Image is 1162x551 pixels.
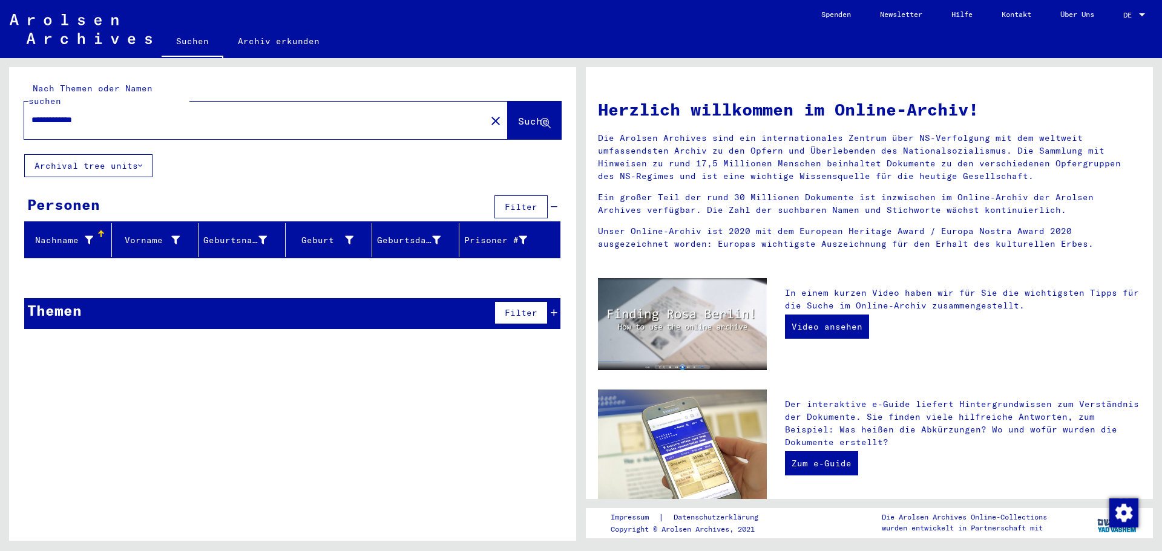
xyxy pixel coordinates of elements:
button: Archival tree units [24,154,153,177]
button: Suche [508,102,561,139]
div: Prisoner # [464,230,546,250]
mat-header-cell: Geburtsdatum [372,223,459,257]
div: Geburtsname [203,234,267,247]
mat-header-cell: Vorname [112,223,199,257]
div: Nachname [30,230,111,250]
div: Vorname [117,230,199,250]
p: wurden entwickelt in Partnerschaft mit [882,523,1047,533]
p: Die Arolsen Archives sind ein internationales Zentrum über NS-Verfolgung mit dem weltweit umfasse... [598,132,1141,183]
div: Personen [27,194,100,215]
div: | [611,511,773,524]
img: yv_logo.png [1095,507,1140,538]
div: Themen [27,299,82,321]
div: Vorname [117,234,180,247]
button: Clear [484,108,508,132]
span: Filter [505,307,537,318]
p: Unser Online-Archiv ist 2020 mit dem European Heritage Award / Europa Nostra Award 2020 ausgezeic... [598,225,1141,250]
mat-header-cell: Nachname [25,223,112,257]
button: Filter [494,301,548,324]
a: Video ansehen [785,315,869,339]
span: Suche [518,115,548,127]
p: Copyright © Arolsen Archives, 2021 [611,524,773,535]
img: Zustimmung ändern [1109,498,1138,527]
p: Der interaktive e-Guide liefert Hintergrundwissen zum Verständnis der Dokumente. Sie finden viele... [785,398,1141,449]
h1: Herzlich willkommen im Online-Archiv! [598,97,1141,122]
div: Prisoner # [464,234,528,247]
img: video.jpg [598,278,767,370]
div: Geburt‏ [290,230,372,250]
img: Arolsen_neg.svg [10,14,152,44]
span: DE [1123,11,1137,19]
div: Nachname [30,234,93,247]
span: Filter [505,201,537,212]
a: Zum e-Guide [785,451,858,475]
mat-icon: close [488,114,503,128]
mat-header-cell: Geburt‏ [286,223,373,257]
p: Die Arolsen Archives Online-Collections [882,512,1047,523]
a: Archiv erkunden [223,27,334,56]
div: Geburt‏ [290,234,354,247]
mat-label: Nach Themen oder Namen suchen [28,83,153,106]
a: Impressum [611,511,658,524]
a: Datenschutzerklärung [664,511,773,524]
mat-header-cell: Geburtsname [199,223,286,257]
button: Filter [494,195,548,218]
p: Ein großer Teil der rund 30 Millionen Dokumente ist inzwischen im Online-Archiv der Arolsen Archi... [598,191,1141,217]
a: Suchen [162,27,223,58]
div: Geburtsname [203,230,285,250]
p: In einem kurzen Video haben wir für Sie die wichtigsten Tipps für die Suche im Online-Archiv zusa... [785,287,1141,312]
div: Geburtsdatum [377,234,441,247]
img: eguide.jpg [598,390,767,502]
mat-header-cell: Prisoner # [459,223,560,257]
div: Geburtsdatum [377,230,459,250]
